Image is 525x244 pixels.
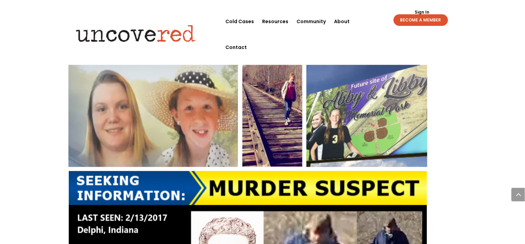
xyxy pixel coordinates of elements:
[394,14,448,26] a: BECOME A MEMBER
[411,10,433,14] a: Sign In
[226,9,254,34] a: Cold Cases
[70,20,201,47] img: Uncovered logo
[226,34,247,60] a: Contact
[262,9,289,34] a: Resources
[334,9,350,34] a: About
[297,9,326,34] a: Community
